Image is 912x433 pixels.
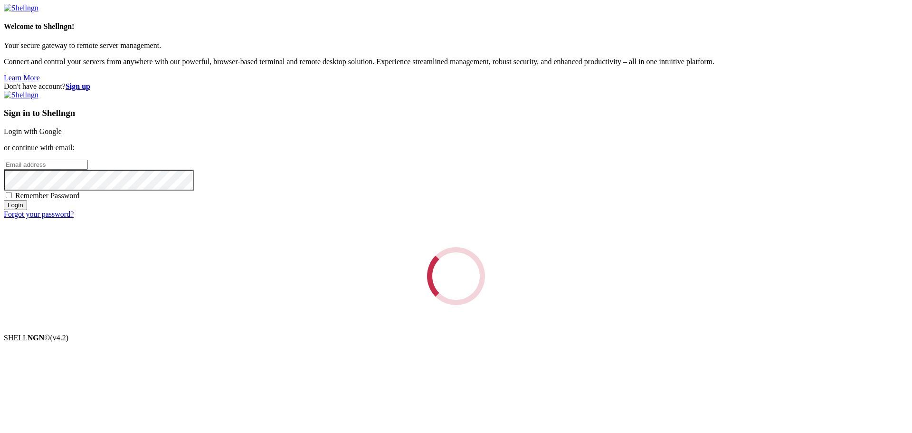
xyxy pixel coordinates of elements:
p: or continue with email: [4,144,908,152]
img: Shellngn [4,91,38,99]
a: Login with Google [4,127,62,135]
a: Forgot your password? [4,210,74,218]
input: Email address [4,160,88,170]
a: Learn More [4,74,40,82]
span: Remember Password [15,192,80,200]
img: Shellngn [4,4,38,12]
h4: Welcome to Shellngn! [4,22,908,31]
b: NGN [28,334,45,342]
span: 4.2.0 [50,334,69,342]
div: Loading... [424,244,487,308]
p: Your secure gateway to remote server management. [4,41,908,50]
p: Connect and control your servers from anywhere with our powerful, browser-based terminal and remo... [4,58,908,66]
div: Don't have account? [4,82,908,91]
h3: Sign in to Shellngn [4,108,908,118]
span: SHELL © [4,334,68,342]
input: Remember Password [6,192,12,198]
a: Sign up [66,82,90,90]
input: Login [4,200,27,210]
